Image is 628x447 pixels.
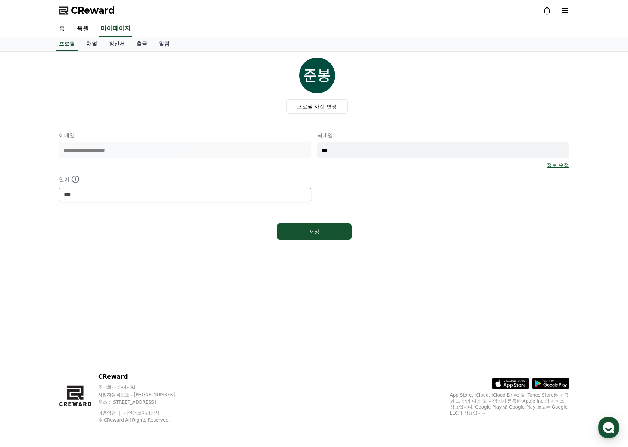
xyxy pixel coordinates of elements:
img: profile_image [299,58,335,93]
a: 대화 [49,237,96,255]
a: 출금 [131,37,153,51]
p: 언어 [59,175,311,184]
a: 마이페이지 [99,21,132,37]
p: 닉네임 [317,131,569,139]
a: 정보 수정 [547,161,569,169]
p: CReward [98,372,189,381]
a: 설정 [96,237,143,255]
p: 주소 : [STREET_ADDRESS] [98,399,189,405]
label: 프로필 사진 변경 [286,99,348,114]
a: CReward [59,4,115,16]
a: 프로필 [56,37,78,51]
button: 저장 [277,223,352,240]
p: App Store, iCloud, iCloud Drive 및 iTunes Store는 미국과 그 밖의 나라 및 지역에서 등록된 Apple Inc.의 서비스 상표입니다. Goo... [450,392,569,416]
a: 음원 [71,21,95,37]
p: 이메일 [59,131,311,139]
span: 설정 [115,248,124,254]
span: 홈 [24,248,28,254]
a: 홈 [53,21,71,37]
span: 대화 [68,248,77,254]
a: 홈 [2,237,49,255]
a: 채널 [81,37,103,51]
a: 개인정보처리방침 [124,410,159,416]
div: 저장 [292,228,337,235]
p: 주식회사 와이피랩 [98,384,189,390]
a: 이용약관 [98,410,122,416]
a: 정산서 [103,37,131,51]
span: CReward [71,4,115,16]
a: 알림 [153,37,175,51]
p: © CReward All Rights Reserved. [98,417,189,423]
p: 사업자등록번호 : [PHONE_NUMBER] [98,392,189,398]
